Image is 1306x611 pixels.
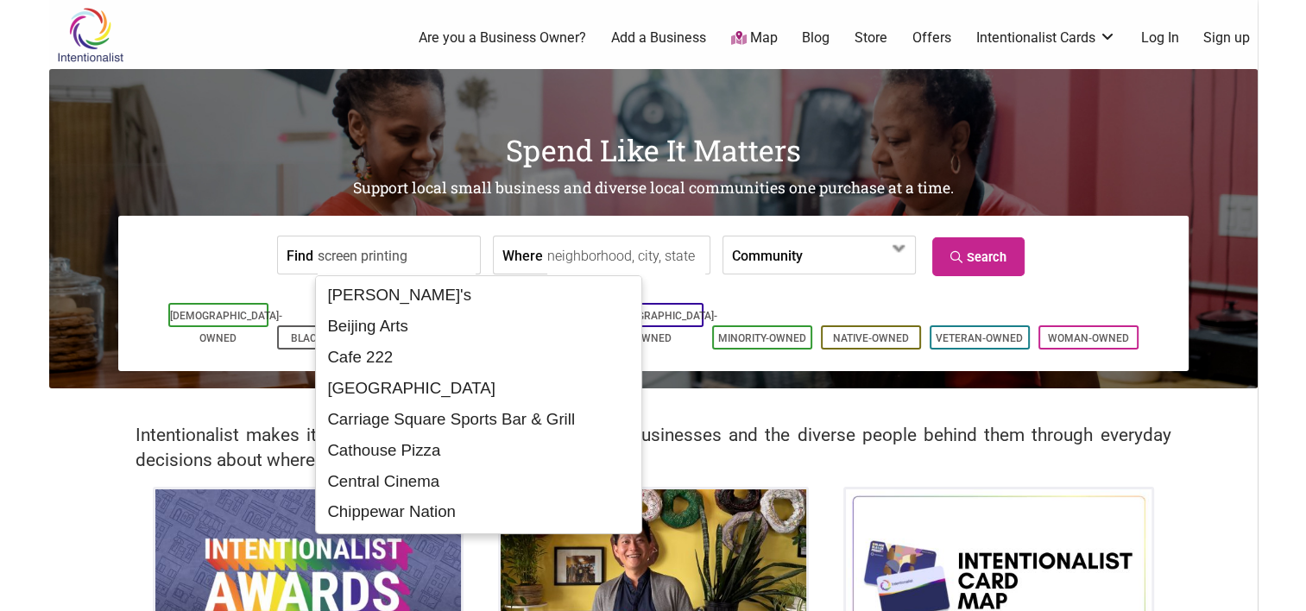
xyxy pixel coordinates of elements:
[321,404,636,435] div: Carriage Square Sports Bar & Grill
[321,280,636,311] div: [PERSON_NAME]'s
[321,527,636,558] div: Choke Print Shop
[1140,28,1178,47] a: Log In
[321,496,636,527] div: Chippewar Nation
[49,129,1258,171] h1: Spend Like It Matters
[1203,28,1250,47] a: Sign up
[936,332,1023,344] a: Veteran-Owned
[605,310,717,344] a: [DEMOGRAPHIC_DATA]-Owned
[932,237,1025,276] a: Search
[611,28,706,47] a: Add a Business
[718,332,806,344] a: Minority-Owned
[321,311,636,342] div: Beijing Arts
[318,236,476,275] input: a business, product, service
[912,28,951,47] a: Offers
[287,236,313,274] label: Find
[170,310,282,344] a: [DEMOGRAPHIC_DATA]-Owned
[833,332,909,344] a: Native-Owned
[321,435,636,466] div: Cathouse Pizza
[732,236,803,274] label: Community
[802,28,830,47] a: Blog
[291,332,363,344] a: Black-Owned
[547,236,705,275] input: neighborhood, city, state
[855,28,887,47] a: Store
[321,373,636,404] div: [GEOGRAPHIC_DATA]
[976,28,1116,47] a: Intentionalist Cards
[136,423,1171,473] h2: Intentionalist makes it easy to find and support local small businesses and the diverse people be...
[49,178,1258,199] h2: Support local small business and diverse local communities one purchase at a time.
[321,466,636,497] div: Central Cinema
[49,7,131,63] img: Intentionalist
[321,342,636,373] div: Cafe 222
[502,236,543,274] label: Where
[730,28,777,48] a: Map
[419,28,586,47] a: Are you a Business Owner?
[1048,332,1129,344] a: Woman-Owned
